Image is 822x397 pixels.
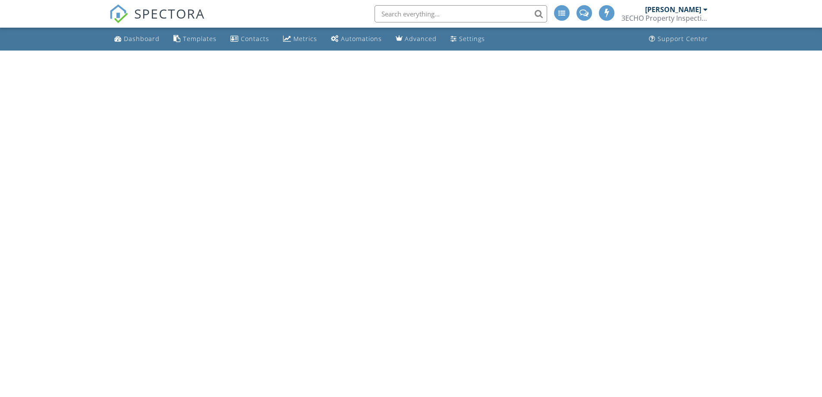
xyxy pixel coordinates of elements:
[341,35,382,43] div: Automations
[109,12,205,30] a: SPECTORA
[375,5,547,22] input: Search everything...
[109,4,128,23] img: The Best Home Inspection Software - Spectora
[646,31,712,47] a: Support Center
[459,35,485,43] div: Settings
[392,31,440,47] a: Advanced
[111,31,163,47] a: Dashboard
[241,35,269,43] div: Contacts
[227,31,273,47] a: Contacts
[183,35,217,43] div: Templates
[280,31,321,47] a: Metrics
[293,35,317,43] div: Metrics
[134,4,205,22] span: SPECTORA
[124,35,160,43] div: Dashboard
[170,31,220,47] a: Templates
[405,35,437,43] div: Advanced
[658,35,708,43] div: Support Center
[621,14,708,22] div: 3ECHO Property Inspections
[447,31,488,47] a: Settings
[645,5,701,14] div: [PERSON_NAME]
[328,31,385,47] a: Automations (Basic)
